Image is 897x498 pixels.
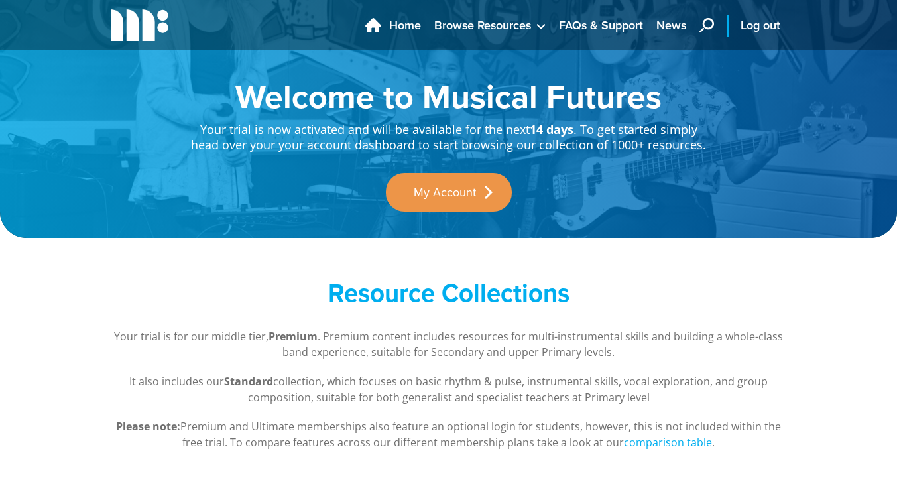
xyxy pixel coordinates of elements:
[389,17,421,34] span: Home
[530,121,573,137] strong: 14 days
[111,373,787,405] p: It also includes our collection, which focuses on basic rhythm & pulse, instrumental skills, voca...
[656,17,686,34] span: News
[111,418,787,450] p: Premium and Ultimate memberships also feature an optional login for students, however, this is no...
[434,17,531,34] span: Browse Resources
[559,17,643,34] span: FAQs & Support
[111,328,787,360] p: Your trial is for our middle tier, . Premium content includes resources for multi-instrumental sk...
[190,278,707,308] h2: Resource Collections
[224,374,273,389] strong: Standard
[386,173,512,212] a: My Account
[190,113,707,153] p: Your trial is now activated and will be available for the next . To get started simply head over ...
[269,329,318,343] strong: Premium
[116,419,180,434] strong: Please note:
[190,80,707,113] h1: Welcome to Musical Futures
[624,435,712,450] a: comparison table
[741,17,780,34] span: Log out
